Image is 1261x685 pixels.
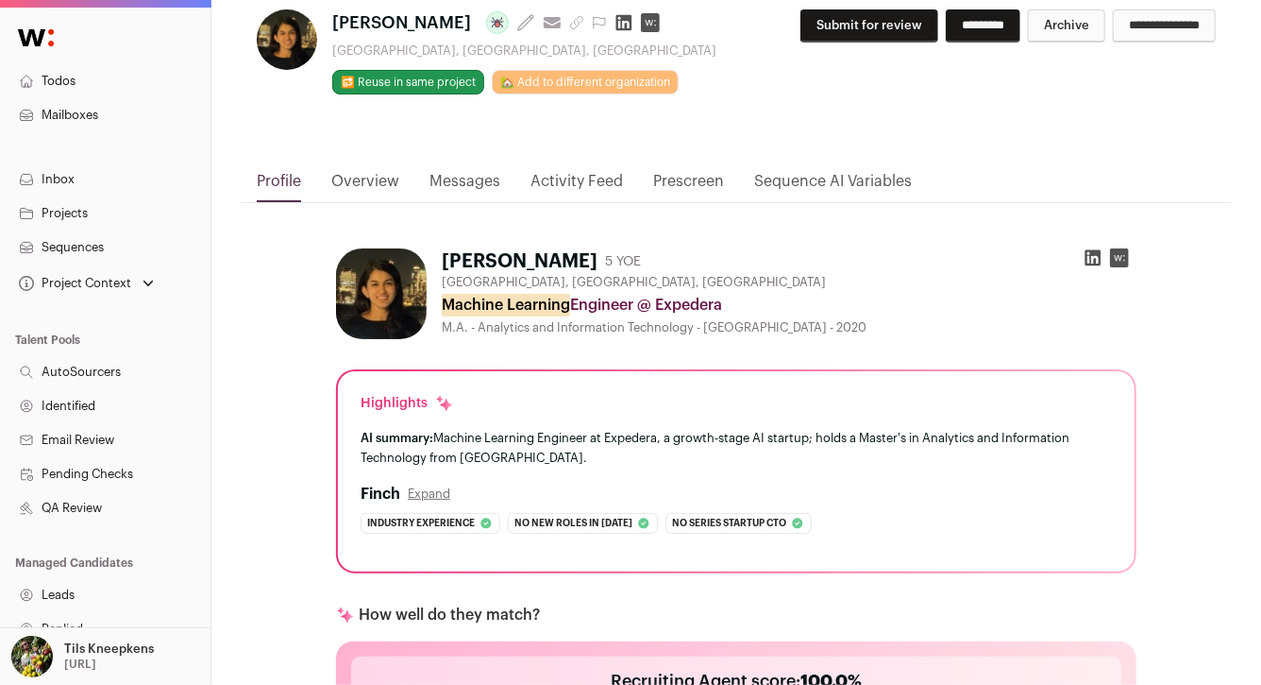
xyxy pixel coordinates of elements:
[336,248,427,339] img: fcbfce8f4360c602b54d75c2850a69157977f2f711d70303a9209a69715dfb2e
[800,9,938,43] button: Submit for review
[64,657,96,672] p: [URL]
[332,9,471,36] span: [PERSON_NAME]
[361,428,1112,468] div: Machine Learning Engineer at Expedera, a growth-stage AI startup; holds a Master's in Analytics a...
[605,252,641,271] div: 5 YOE
[359,604,540,626] p: How well do they match?
[442,320,1136,335] div: M.A. - Analytics and Information Technology - [GEOGRAPHIC_DATA] - 2020
[530,170,623,202] a: Activity Feed
[429,170,500,202] a: Messages
[492,70,679,94] a: 🏡 Add to different organization
[367,514,475,533] span: Industry experience
[361,394,454,413] div: Highlights
[15,276,131,291] div: Project Context
[442,294,570,317] mark: Machine Learning
[408,487,450,502] button: Expand
[257,170,301,202] a: Profile
[15,270,158,297] button: Open dropdown
[442,294,1136,317] div: Engineer @ Expedera
[8,636,158,677] button: Open dropdown
[257,9,317,70] img: fcbfce8f4360c602b54d75c2850a69157977f2f711d70303a9209a69715dfb2e
[672,514,786,533] span: No series startup cto
[361,483,400,505] h2: Finch
[514,514,632,533] span: No new roles in [DATE]
[64,642,154,657] p: Tils Kneepkens
[331,170,399,202] a: Overview
[653,170,724,202] a: Prescreen
[442,275,826,290] span: [GEOGRAPHIC_DATA], [GEOGRAPHIC_DATA], [GEOGRAPHIC_DATA]
[11,636,53,677] img: 6689865-medium_jpg
[8,19,64,57] img: Wellfound
[361,432,433,444] span: AI summary:
[754,170,912,202] a: Sequence AI Variables
[332,43,716,59] div: [GEOGRAPHIC_DATA], [GEOGRAPHIC_DATA], [GEOGRAPHIC_DATA]
[442,248,597,275] h1: [PERSON_NAME]
[1028,9,1105,43] button: Archive
[332,70,484,94] button: 🔂 Reuse in same project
